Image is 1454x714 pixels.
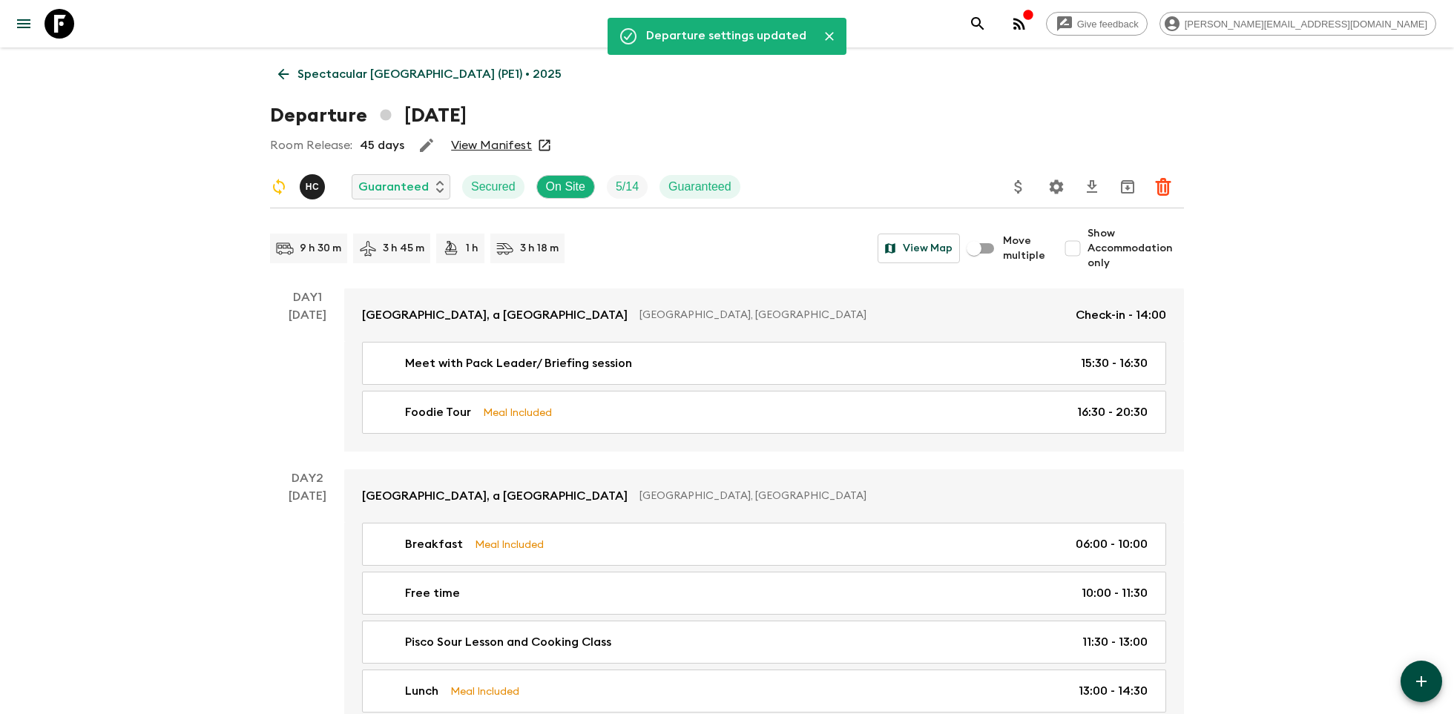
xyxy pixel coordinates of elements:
a: Spectacular [GEOGRAPHIC_DATA] (PE1) • 2025 [270,59,570,89]
p: Breakfast [405,535,463,553]
p: [GEOGRAPHIC_DATA], [GEOGRAPHIC_DATA] [639,489,1154,503]
button: Archive (Completed, Cancelled or Unsynced Departures only) [1113,172,1142,202]
p: Lunch [405,682,438,700]
p: Day 2 [270,469,344,487]
div: [PERSON_NAME][EMAIL_ADDRESS][DOMAIN_NAME] [1159,12,1436,36]
p: Foodie Tour [405,403,471,421]
a: LunchMeal Included13:00 - 14:30 [362,670,1166,713]
p: [GEOGRAPHIC_DATA], [GEOGRAPHIC_DATA] [639,308,1064,323]
button: Settings [1042,172,1071,202]
p: [GEOGRAPHIC_DATA], a [GEOGRAPHIC_DATA] [362,487,628,505]
p: Meal Included [450,683,519,699]
p: Day 1 [270,288,344,306]
p: 15:30 - 16:30 [1081,354,1148,372]
button: Close [818,25,841,47]
div: Trip Fill [607,175,648,199]
p: 1 h [466,241,478,256]
a: Give feedback [1046,12,1148,36]
div: [DATE] [289,306,326,452]
button: Delete [1148,172,1178,202]
p: 16:30 - 20:30 [1077,403,1148,421]
button: menu [9,9,39,39]
p: Secured [471,178,516,196]
p: 3 h 45 m [383,241,424,256]
span: Give feedback [1069,19,1147,30]
a: Free time10:00 - 11:30 [362,572,1166,615]
span: Hector Carillo [300,179,328,191]
p: 9 h 30 m [300,241,341,256]
p: Meal Included [483,404,552,420]
a: [GEOGRAPHIC_DATA], a [GEOGRAPHIC_DATA][GEOGRAPHIC_DATA], [GEOGRAPHIC_DATA]Check-in - 14:00 [344,288,1184,342]
a: Foodie TourMeal Included16:30 - 20:30 [362,391,1166,434]
p: H C [306,181,320,193]
p: [GEOGRAPHIC_DATA], a [GEOGRAPHIC_DATA] [362,306,628,324]
a: Meet with Pack Leader/ Briefing session15:30 - 16:30 [362,342,1166,385]
h1: Departure [DATE] [270,101,467,130]
button: Update Price, Early Bird Discount and Costs [1004,172,1033,202]
div: Secured [462,175,524,199]
button: search adventures [963,9,993,39]
p: Check-in - 14:00 [1076,306,1166,324]
p: Meal Included [475,536,544,552]
p: Guaranteed [668,178,731,196]
a: Pisco Sour Lesson and Cooking Class11:30 - 13:00 [362,621,1166,664]
button: View Map [878,234,960,263]
div: Departure settings updated [646,22,806,50]
a: [GEOGRAPHIC_DATA], a [GEOGRAPHIC_DATA][GEOGRAPHIC_DATA], [GEOGRAPHIC_DATA] [344,469,1184,523]
p: Free time [405,584,460,602]
p: 13:00 - 14:30 [1079,682,1148,700]
button: Download CSV [1077,172,1107,202]
p: On Site [546,178,585,196]
a: BreakfastMeal Included06:00 - 10:00 [362,523,1166,566]
p: Room Release: [270,136,352,154]
p: 3 h 18 m [520,241,559,256]
p: 11:30 - 13:00 [1082,633,1148,651]
a: View Manifest [451,138,532,153]
p: 06:00 - 10:00 [1076,535,1148,553]
p: Spectacular [GEOGRAPHIC_DATA] (PE1) • 2025 [297,65,562,83]
span: Show Accommodation only [1088,226,1184,271]
span: [PERSON_NAME][EMAIL_ADDRESS][DOMAIN_NAME] [1177,19,1435,30]
svg: Sync Required - Changes detected [270,178,288,196]
p: Pisco Sour Lesson and Cooking Class [405,633,611,651]
p: 10:00 - 11:30 [1082,584,1148,602]
p: 45 days [360,136,404,154]
span: Move multiple [1003,234,1046,263]
button: HC [300,174,328,199]
p: 5 / 14 [616,178,639,196]
div: On Site [536,175,595,199]
p: Guaranteed [358,178,429,196]
p: Meet with Pack Leader/ Briefing session [405,354,632,372]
